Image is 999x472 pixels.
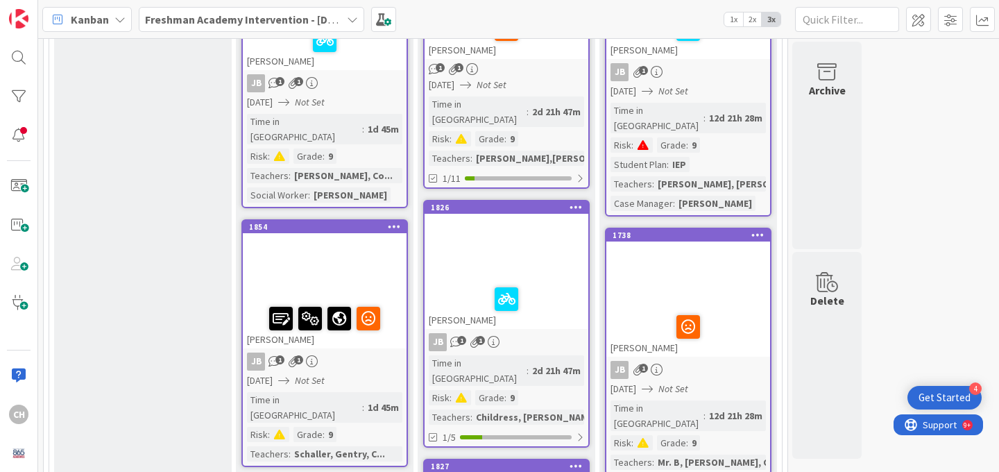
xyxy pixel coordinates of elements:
div: Grade [657,137,686,153]
span: : [268,427,270,442]
div: 12d 21h 28m [706,408,766,423]
div: 2d 21h 47m [529,104,584,119]
div: Grade [657,435,686,450]
span: 3x [762,12,780,26]
span: : [667,157,669,172]
div: Time in [GEOGRAPHIC_DATA] [610,401,703,431]
div: 1826[PERSON_NAME] [425,201,588,329]
div: 9 [506,390,518,405]
i: Not Set [658,85,688,97]
div: 1854[PERSON_NAME] [243,221,407,348]
div: [PERSON_NAME] [675,196,755,211]
span: 1 [275,77,284,86]
div: Schaller, Gentry, C... [291,446,388,462]
div: 1854 [249,222,407,232]
div: 1826 [425,201,588,214]
div: Teachers [247,168,289,183]
span: : [268,149,270,164]
input: Quick Filter... [795,7,899,32]
div: Risk [610,435,631,450]
div: 1d 45m [364,121,402,137]
div: [PERSON_NAME],[PERSON_NAME],[PERSON_NAME],T... [472,151,721,166]
div: 9 [325,427,336,442]
span: [DATE] [610,382,636,396]
div: 9 [325,149,336,164]
span: 1 [294,355,303,364]
div: JB [247,74,265,92]
span: 1 [639,364,648,373]
div: Teachers [429,410,470,425]
div: Time in [GEOGRAPHIC_DATA] [247,392,362,423]
div: Student Plan [610,157,667,172]
div: Grade [475,131,504,146]
span: : [470,410,472,425]
span: Kanban [71,11,109,28]
span: Support [29,2,63,19]
span: [DATE] [610,84,636,99]
div: [PERSON_NAME] [243,23,407,70]
div: Risk [429,131,450,146]
span: : [527,363,529,378]
a: 1826[PERSON_NAME]JBTime in [GEOGRAPHIC_DATA]:2d 21h 47mRisk:Grade:9Teachers:Childress, [PERSON_NA... [423,200,590,448]
div: [PERSON_NAME] [606,310,770,357]
span: : [703,110,706,126]
div: Archive [809,82,846,99]
div: JB [429,333,447,351]
div: Teachers [429,151,470,166]
span: : [527,104,529,119]
div: Mr. B, [PERSON_NAME], Corum,... [654,455,808,470]
div: Teachers [610,455,652,470]
div: 9 [688,137,700,153]
div: [PERSON_NAME], [PERSON_NAME], [PERSON_NAME]... [654,176,900,192]
div: JB [606,361,770,379]
span: [DATE] [429,78,454,92]
div: 9+ [70,6,77,17]
div: JB [247,353,265,371]
div: JB [243,74,407,92]
span: 2x [743,12,762,26]
div: 1738 [613,230,770,240]
div: CH [9,405,28,424]
div: Teachers [247,446,289,462]
span: : [289,446,291,462]
i: Not Set [477,78,506,91]
div: Childress, [PERSON_NAME], S... [472,410,619,425]
img: avatar [9,444,28,463]
span: : [323,427,325,442]
div: Grade [293,149,323,164]
div: 1854 [243,221,407,233]
div: Time in [GEOGRAPHIC_DATA] [429,355,527,386]
a: 1854[PERSON_NAME]JB[DATE]Not SetTime in [GEOGRAPHIC_DATA]:1d 45mRisk:Grade:9Teachers:Schaller, Ge... [241,219,408,467]
span: : [450,390,452,405]
div: IEP [669,157,690,172]
div: JB [610,361,629,379]
span: : [652,176,654,192]
div: Grade [293,427,323,442]
div: 1d 45m [364,400,402,415]
i: Not Set [295,374,325,387]
span: : [450,131,452,146]
span: : [652,455,654,470]
span: : [631,137,633,153]
b: Freshman Academy Intervention - [DATE]-[DATE] [145,12,386,26]
span: 1 [476,336,485,345]
span: : [289,168,291,183]
div: [PERSON_NAME], Co... [291,168,396,183]
div: Delete [810,292,844,309]
div: Get Started [919,391,971,405]
span: : [504,131,506,146]
div: JB [606,63,770,81]
div: Time in [GEOGRAPHIC_DATA] [429,96,527,127]
span: : [308,187,310,203]
span: : [362,400,364,415]
span: [DATE] [247,373,273,388]
span: : [631,435,633,450]
div: Risk [610,137,631,153]
div: 2d 21h 47m [529,363,584,378]
div: Case Manager [610,196,673,211]
span: : [686,435,688,450]
div: [PERSON_NAME] [310,187,391,203]
span: 1 [436,63,445,72]
div: [PERSON_NAME] [243,301,407,348]
span: : [686,137,688,153]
